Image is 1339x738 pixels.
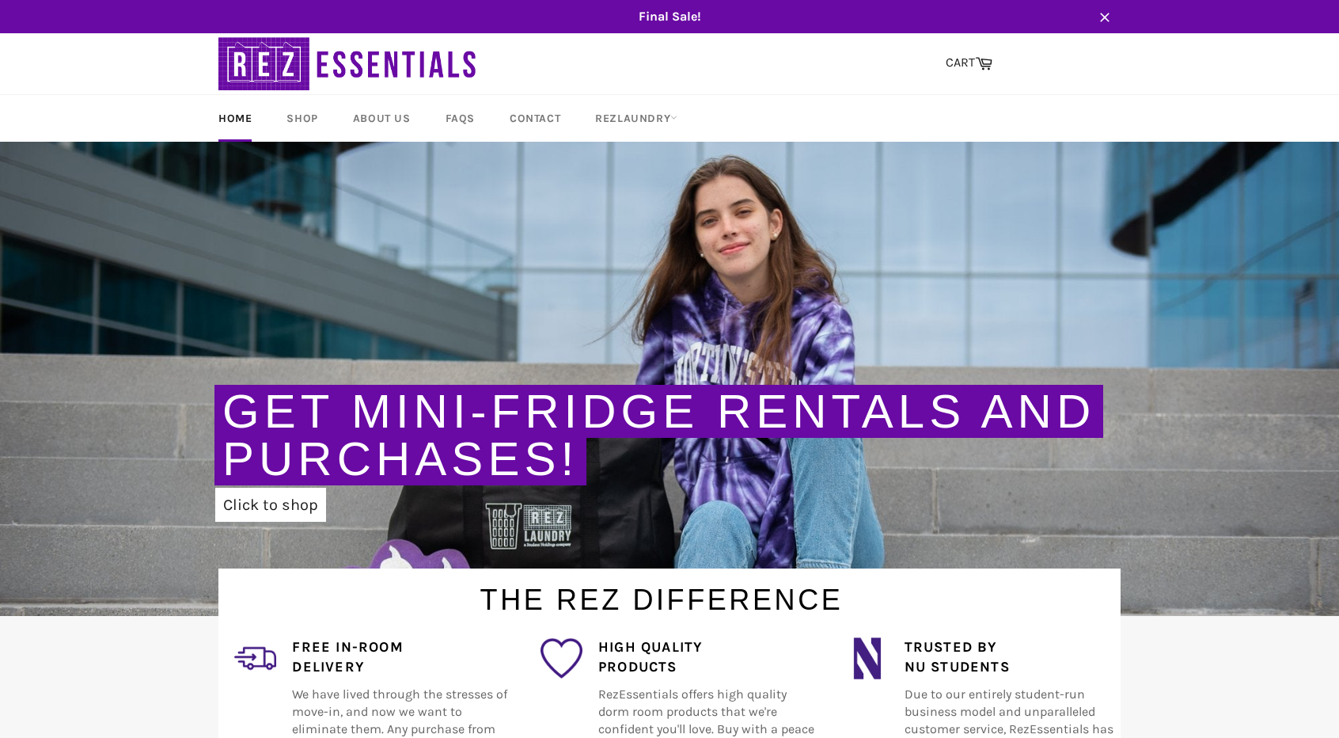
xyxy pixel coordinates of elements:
[203,569,1121,620] h1: The Rez Difference
[430,95,491,142] a: FAQs
[271,95,333,142] a: Shop
[494,95,576,142] a: Contact
[234,637,276,679] img: delivery_2.png
[905,637,1121,677] h4: Trusted by NU Students
[215,488,326,522] a: Click to shop
[218,33,480,94] img: RezEssentials
[337,95,427,142] a: About Us
[222,385,1095,485] a: Get Mini-Fridge Rentals and Purchases!
[598,637,814,677] h4: High Quality Products
[203,95,267,142] a: Home
[579,95,693,142] a: RezLaundry
[292,637,508,677] h4: Free In-Room Delivery
[846,637,888,679] img: northwestern_wildcats_tiny.png
[938,47,1000,80] a: CART
[203,8,1136,25] span: Final Sale!
[541,637,582,679] img: favorite_1.png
